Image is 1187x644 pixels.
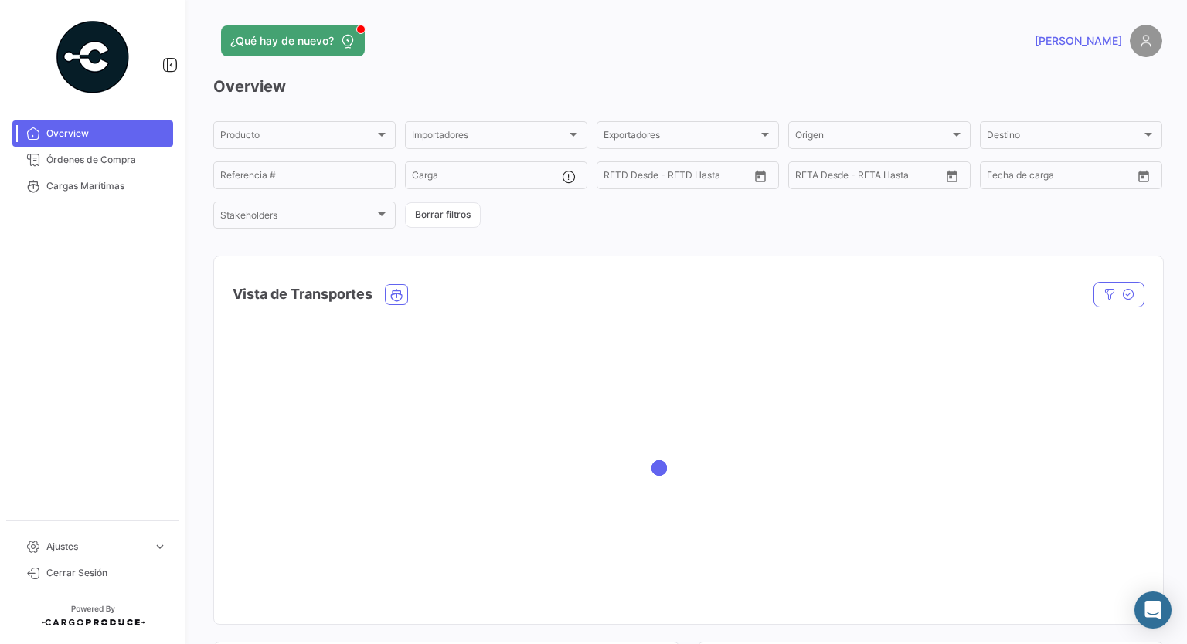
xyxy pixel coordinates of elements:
span: Stakeholders [220,212,375,223]
a: Overview [12,120,173,147]
span: [PERSON_NAME] [1035,33,1122,49]
input: Hasta [1025,172,1095,183]
img: powered-by.png [54,19,131,96]
a: Cargas Marítimas [12,173,173,199]
button: Open calendar [1132,164,1155,188]
div: Abrir Intercom Messenger [1134,591,1172,629]
button: ¿Qué hay de nuevo? [221,25,365,56]
h3: Overview [213,76,1162,97]
input: Desde [795,172,823,183]
img: placeholder-user.png [1130,25,1162,57]
button: Open calendar [749,164,772,188]
span: Órdenes de Compra [46,153,167,167]
span: Importadores [412,132,566,143]
input: Desde [987,172,1015,183]
span: Destino [987,132,1141,143]
input: Hasta [642,172,712,183]
span: expand_more [153,540,167,554]
span: Producto [220,132,375,143]
input: Hasta [834,172,903,183]
span: Cargas Marítimas [46,179,167,193]
span: Origen [795,132,950,143]
span: Cerrar Sesión [46,566,167,580]
button: Open calendar [940,164,964,188]
button: Borrar filtros [405,202,481,228]
span: Overview [46,127,167,141]
input: Desde [604,172,631,183]
a: Órdenes de Compra [12,147,173,173]
h4: Vista de Transportes [233,283,372,305]
button: Ocean [386,285,407,304]
span: ¿Qué hay de nuevo? [230,33,334,49]
span: Exportadores [604,132,758,143]
span: Ajustes [46,540,147,554]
